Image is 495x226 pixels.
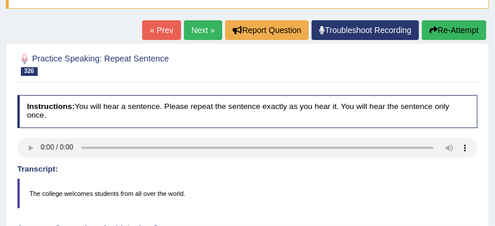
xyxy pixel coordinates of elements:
h4: Transcript: [17,165,478,174]
button: Report Question [225,20,309,40]
b: Instructions: [27,102,74,111]
a: « Prev [142,20,180,40]
blockquote: The college welcomes students from all over the world. [17,178,478,209]
a: Next » [184,20,222,40]
button: Re-Attempt [422,20,486,40]
h2: Practice Speaking: Repeat Sentence [17,52,303,76]
h4: You will hear a sentence. Please repeat the sentence exactly as you hear it. You will hear the se... [17,95,478,128]
span: 326 [21,67,38,76]
a: Troubleshoot Recording [312,20,419,40]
